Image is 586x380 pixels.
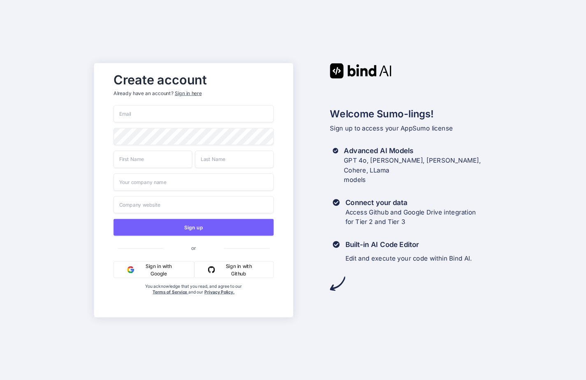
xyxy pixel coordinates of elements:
[153,289,188,294] a: Terms of Service
[113,173,273,191] input: Your company name
[113,74,273,85] h2: Create account
[330,123,492,133] p: Sign up to access your AppSumo license
[344,146,492,156] h3: Advanced AI Models
[330,63,391,78] img: Bind AI logo
[113,261,194,278] button: Sign in with Google
[204,289,234,294] a: Privacy Policy.
[174,90,201,97] div: Sign in here
[330,276,345,291] img: arrow
[195,150,273,168] input: Last Name
[113,105,273,122] input: Email
[208,266,215,273] img: github
[345,239,472,249] h3: Built-in AI Code Editor
[345,253,472,263] p: Edit and execute your code within Bind AI.
[140,283,247,311] div: You acknowledge that you read, and agree to our and our
[113,196,273,213] input: Company website
[113,219,273,235] button: Sign up
[344,155,492,184] p: GPT 4o, [PERSON_NAME], [PERSON_NAME], Cohere, LLama models
[127,266,134,273] img: google
[194,261,273,278] button: Sign in with Github
[330,106,492,121] h2: Welcome Sumo-lings!
[113,150,192,168] input: First Name
[345,197,476,207] h3: Connect your data
[163,239,224,256] span: or
[113,90,273,97] p: Already have an account?
[345,207,476,227] p: Access Github and Google Drive integration for Tier 2 and Tier 3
